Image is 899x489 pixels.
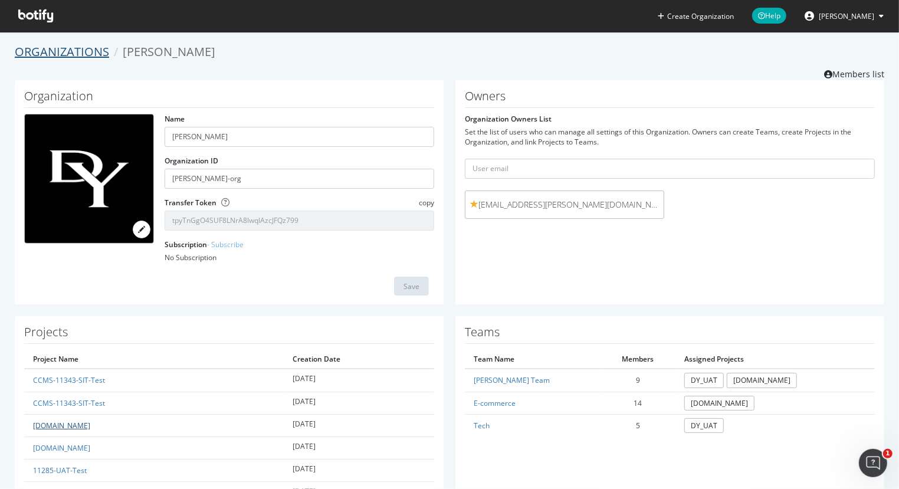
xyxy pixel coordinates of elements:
[795,6,893,25] button: [PERSON_NAME]
[824,65,884,80] a: Members list
[165,169,434,189] input: Organization ID
[165,127,434,147] input: name
[465,326,875,344] h1: Teams
[33,398,105,408] a: CCMS-11343-SIT-Test
[474,421,490,431] a: Tech
[819,11,874,21] span: Bianca Blackburn
[284,392,434,414] td: [DATE]
[470,199,659,211] span: [EMAIL_ADDRESS][PERSON_NAME][DOMAIN_NAME]
[394,277,429,296] button: Save
[24,350,284,369] th: Project Name
[165,156,218,166] label: Organization ID
[284,437,434,459] td: [DATE]
[284,369,434,392] td: [DATE]
[403,281,419,291] div: Save
[684,373,724,388] a: DY_UAT
[465,127,875,147] div: Set the list of users who can manage all settings of this Organization. Owners can create Teams, ...
[15,44,884,61] ol: breadcrumbs
[465,159,875,179] input: User email
[165,252,434,262] div: No Subscription
[600,414,675,437] td: 5
[752,8,786,24] span: Help
[600,392,675,414] td: 14
[600,350,675,369] th: Members
[419,198,434,208] span: copy
[474,398,516,408] a: E-commerce
[465,90,875,108] h1: Owners
[165,198,216,208] label: Transfer Token
[657,11,734,22] button: Create Organization
[165,239,244,250] label: Subscription
[684,418,724,433] a: DY_UAT
[123,44,215,60] span: [PERSON_NAME]
[284,350,434,369] th: Creation Date
[474,375,550,385] a: [PERSON_NAME] Team
[883,449,893,458] span: 1
[165,114,185,124] label: Name
[859,449,887,477] iframe: Intercom live chat
[33,375,105,385] a: CCMS-11343-SIT-Test
[684,396,754,411] a: [DOMAIN_NAME]
[24,90,434,108] h1: Organization
[33,465,87,475] a: 11285-UAT-Test
[600,369,675,392] td: 9
[465,114,552,124] label: Organization Owners List
[465,350,600,369] th: Team Name
[33,443,90,453] a: [DOMAIN_NAME]
[15,44,109,60] a: Organizations
[207,239,244,250] a: - Subscribe
[24,326,434,344] h1: Projects
[675,350,875,369] th: Assigned Projects
[284,459,434,481] td: [DATE]
[284,414,434,437] td: [DATE]
[33,421,90,431] a: [DOMAIN_NAME]
[727,373,797,388] a: [DOMAIN_NAME]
